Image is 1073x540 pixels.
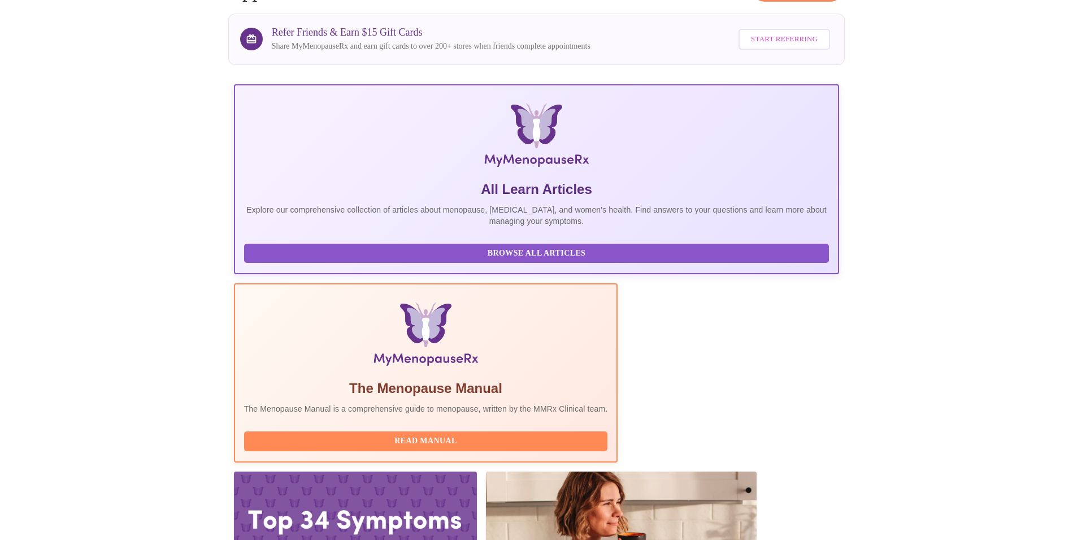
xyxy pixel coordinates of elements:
[302,303,550,370] img: Menopause Manual
[244,244,829,263] button: Browse All Articles
[272,41,590,52] p: Share MyMenopauseRx and earn gift cards to over 200+ stores when friends complete appointments
[255,247,818,261] span: Browse All Articles
[244,379,608,398] h5: The Menopause Manual
[738,29,830,50] button: Start Referring
[255,434,597,448] span: Read Manual
[244,204,829,227] p: Explore our comprehensive collection of articles about menopause, [MEDICAL_DATA], and women's hea...
[244,403,608,414] p: The Menopause Manual is a comprehensive guide to menopause, written by the MMRx Clinical team.
[244,431,608,451] button: Read Manual
[244,248,832,257] a: Browse All Articles
[272,27,590,38] h3: Refer Friends & Earn $15 Gift Cards
[244,180,829,198] h5: All Learn Articles
[736,23,833,55] a: Start Referring
[751,33,818,46] span: Start Referring
[335,103,738,171] img: MyMenopauseRx Logo
[244,435,611,445] a: Read Manual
